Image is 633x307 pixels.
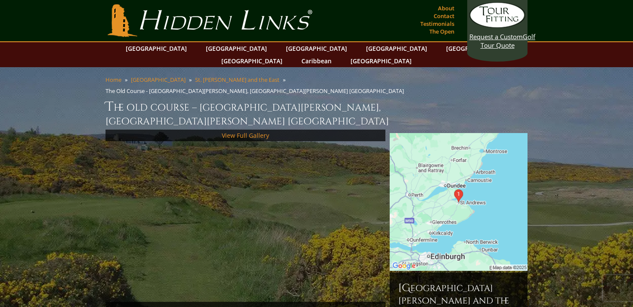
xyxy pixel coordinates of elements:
[105,98,527,128] h1: The Old Course – [GEOGRAPHIC_DATA][PERSON_NAME], [GEOGRAPHIC_DATA][PERSON_NAME] [GEOGRAPHIC_DATA]
[297,55,336,67] a: Caribbean
[431,10,456,22] a: Contact
[131,76,186,84] a: [GEOGRAPHIC_DATA]
[362,42,431,55] a: [GEOGRAPHIC_DATA]
[105,76,121,84] a: Home
[222,131,269,140] a: View Full Gallery
[217,55,287,67] a: [GEOGRAPHIC_DATA]
[427,25,456,37] a: The Open
[282,42,351,55] a: [GEOGRAPHIC_DATA]
[105,87,407,95] li: The Old Course - [GEOGRAPHIC_DATA][PERSON_NAME], [GEOGRAPHIC_DATA][PERSON_NAME] [GEOGRAPHIC_DATA]
[390,133,527,271] img: Google Map of St Andrews Links, St Andrews, United Kingdom
[202,42,271,55] a: [GEOGRAPHIC_DATA]
[346,55,416,67] a: [GEOGRAPHIC_DATA]
[121,42,191,55] a: [GEOGRAPHIC_DATA]
[436,2,456,14] a: About
[195,76,279,84] a: St. [PERSON_NAME] and the East
[418,18,456,30] a: Testimonials
[442,42,512,55] a: [GEOGRAPHIC_DATA]
[469,2,525,50] a: Request a CustomGolf Tour Quote
[469,32,523,41] span: Request a Custom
